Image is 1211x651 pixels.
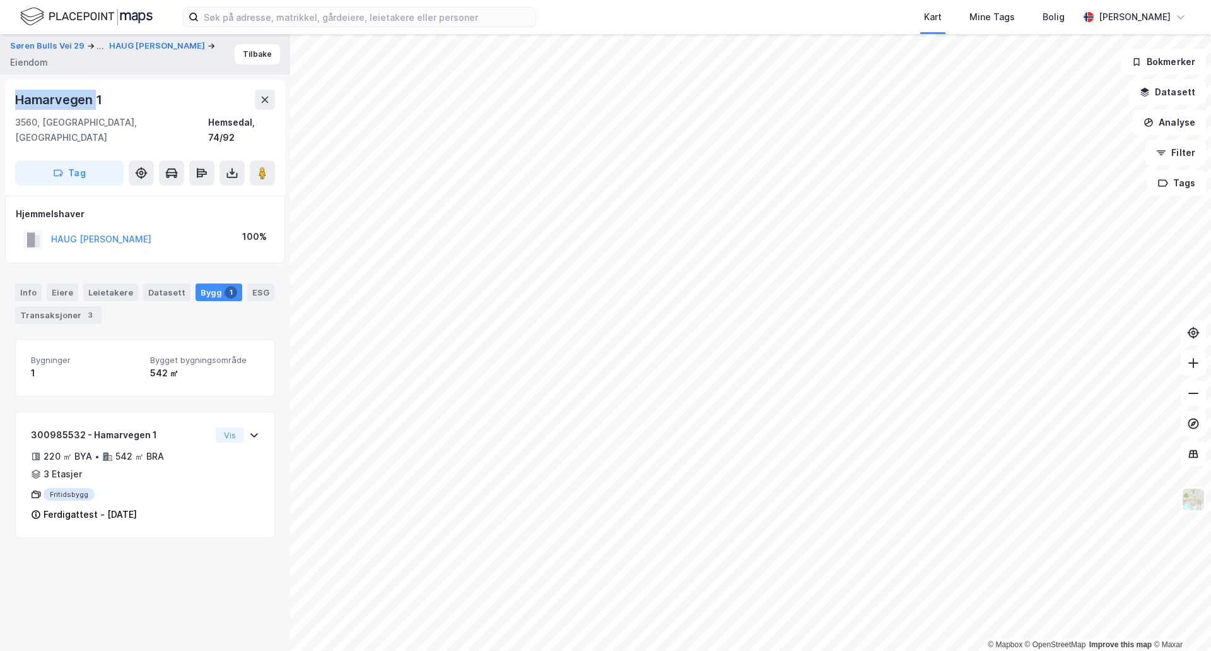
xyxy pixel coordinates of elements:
div: ESG [247,284,274,301]
div: Eiere [47,284,78,301]
div: 3 Etasjer [44,467,82,482]
a: Improve this map [1089,640,1152,649]
button: Tag [15,160,124,186]
div: 100% [242,229,267,244]
span: Bygninger [31,355,140,366]
img: logo.f888ab2527a4732fd821a326f86c7f29.svg [20,6,153,28]
iframe: Chat Widget [1148,590,1211,651]
div: Mine Tags [969,9,1015,25]
div: Kart [924,9,942,25]
div: Hemsedal, 74/92 [208,115,275,145]
button: Søren Bulls Vei 29 [10,39,87,54]
button: Filter [1145,140,1206,165]
div: • [95,451,100,462]
button: Tags [1147,170,1206,196]
a: OpenStreetMap [1025,640,1086,649]
div: 3560, [GEOGRAPHIC_DATA], [GEOGRAPHIC_DATA] [15,115,208,145]
button: Tilbake [235,44,280,64]
div: 1 [225,286,237,299]
div: ... [97,39,104,54]
div: Bygg [196,284,242,301]
div: Eiendom [10,55,48,70]
div: Bolig [1043,9,1065,25]
div: 220 ㎡ BYA [44,449,92,464]
img: Z [1181,487,1205,511]
button: Datasett [1129,80,1206,105]
button: Analyse [1133,110,1206,135]
div: 3 [84,309,97,321]
div: 300985532 - Hamarvegen 1 [31,427,211,443]
div: Info [15,284,42,301]
button: Vis [216,427,244,443]
div: 542 ㎡ BRA [115,449,164,464]
div: 1 [31,366,140,381]
div: Datasett [143,284,190,301]
span: Bygget bygningsområde [150,355,259,366]
div: Leietakere [83,284,138,301]
div: 542 ㎡ [150,366,259,381]
input: Søk på adresse, matrikkel, gårdeiere, leietakere eller personer [199,8,535,27]
a: Mapbox [988,640,1022,649]
div: Hamarvegen 1 [15,90,105,110]
div: Hjemmelshaver [16,206,274,222]
div: Transaksjoner [15,306,102,324]
div: [PERSON_NAME] [1099,9,1171,25]
div: Ferdigattest - [DATE] [44,507,137,522]
button: HAUG [PERSON_NAME] [109,40,208,52]
div: Kontrollprogram for chat [1148,590,1211,651]
button: Bokmerker [1121,49,1206,75]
